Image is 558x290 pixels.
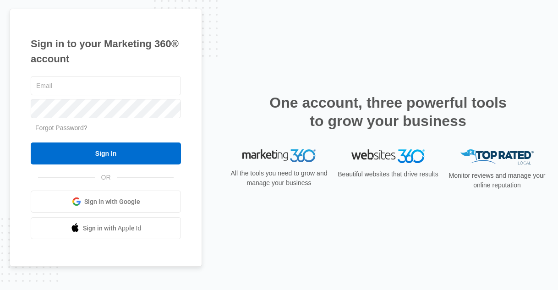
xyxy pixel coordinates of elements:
a: Sign in with Google [31,191,181,213]
p: All the tools you need to grow and manage your business [228,169,330,188]
span: Sign in with Apple Id [83,224,142,233]
img: Websites 360 [351,149,425,163]
span: OR [95,173,117,182]
p: Monitor reviews and manage your online reputation [446,171,548,190]
input: Email [31,76,181,95]
h2: One account, three powerful tools to grow your business [267,93,509,130]
img: Marketing 360 [242,149,316,162]
a: Forgot Password? [35,124,88,131]
img: Top Rated Local [460,149,534,164]
p: Beautiful websites that drive results [337,170,439,179]
input: Sign In [31,142,181,164]
span: Sign in with Google [84,197,140,207]
h1: Sign in to your Marketing 360® account [31,36,181,66]
a: Sign in with Apple Id [31,217,181,239]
